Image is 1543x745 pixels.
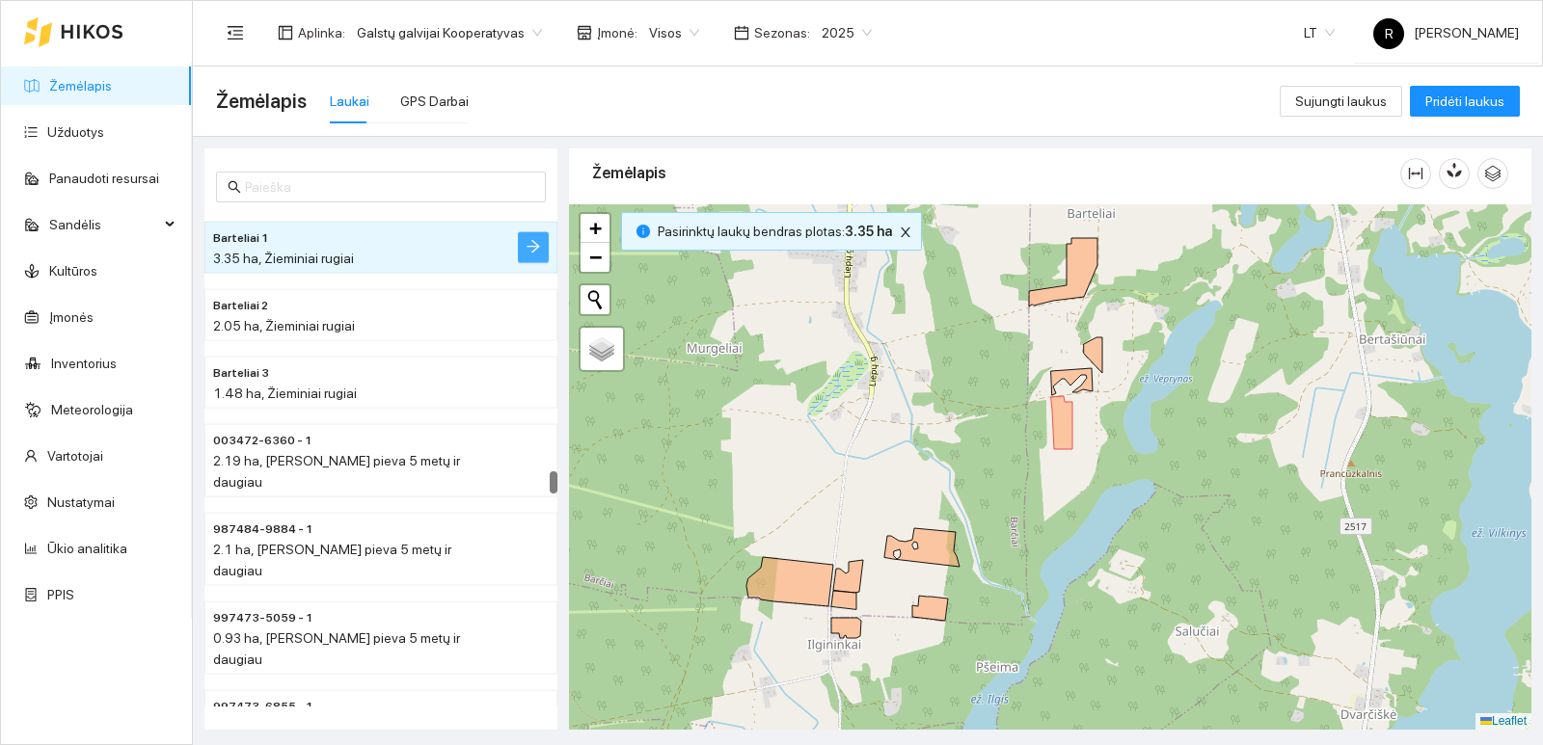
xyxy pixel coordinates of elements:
[49,263,97,279] a: Kultūros
[592,146,1400,200] div: Žemėlapis
[1295,91,1387,112] span: Sujungti laukus
[581,243,609,272] a: Zoom out
[213,297,268,315] span: Barteliai 2
[577,25,592,40] span: shop
[213,609,313,627] span: 997473-5059 - 1
[400,91,469,112] div: GPS Darbai
[213,432,312,450] span: 003472-6360 - 1
[526,239,541,257] span: arrow-right
[1280,93,1402,109] a: Sujungti laukus
[1410,86,1520,117] button: Pridėti laukus
[47,587,74,602] a: PPIS
[357,18,542,47] span: Galstų galvijai Kooperatyvas
[213,364,269,383] span: Barteliai 3
[895,226,916,239] span: close
[1480,714,1527,728] a: Leaflet
[1425,91,1504,112] span: Pridėti laukus
[47,541,127,556] a: Ūkio analitika
[213,542,451,578] span: 2.1 ha, [PERSON_NAME] pieva 5 metų ir daugiau
[1385,18,1394,49] span: R
[213,251,354,266] span: 3.35 ha, Žieminiai rugiai
[845,224,892,239] b: 3.35 ha
[581,285,609,314] button: Initiate a new search
[216,13,255,52] button: menu-fold
[636,225,650,238] span: info-circle
[589,245,602,269] span: −
[49,171,159,186] a: Panaudoti resursai
[213,630,460,667] span: 0.93 ha, [PERSON_NAME] pieva 5 metų ir daugiau
[213,453,460,490] span: 2.19 ha, [PERSON_NAME] pieva 5 metų ir daugiau
[822,18,872,47] span: 2025
[213,386,357,401] span: 1.48 ha, Žieminiai rugiai
[518,232,549,263] button: arrow-right
[754,22,810,43] span: Sezonas :
[228,180,241,194] span: search
[227,24,244,41] span: menu-fold
[245,176,534,198] input: Paieška
[51,356,117,371] a: Inventorius
[47,494,115,510] a: Nustatymai
[894,221,917,244] button: close
[49,205,159,244] span: Sandėlis
[581,214,609,243] a: Zoom in
[1373,25,1519,40] span: [PERSON_NAME]
[589,216,602,240] span: +
[1400,158,1431,189] button: column-width
[49,309,94,325] a: Įmonės
[330,91,369,112] div: Laukai
[1401,166,1430,181] span: column-width
[47,448,103,464] a: Vartotojai
[47,124,104,140] a: Užduotys
[298,22,345,43] span: Aplinka :
[658,221,892,242] span: Pasirinktų laukų bendras plotas :
[1410,93,1520,109] a: Pridėti laukus
[213,229,269,248] span: Barteliai 1
[49,78,112,93] a: Žemėlapis
[1280,86,1402,117] button: Sujungti laukus
[734,25,749,40] span: calendar
[581,328,623,370] a: Layers
[597,22,637,43] span: Įmonė :
[213,698,313,716] span: 997473-6855 - 1
[51,402,133,417] a: Meteorologija
[1304,18,1335,47] span: LT
[216,86,307,117] span: Žemėlapis
[278,25,293,40] span: layout
[649,18,699,47] span: Visos
[213,318,355,333] span: 2.05 ha, Žieminiai rugiai
[213,520,313,539] span: 987484-9884 - 1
